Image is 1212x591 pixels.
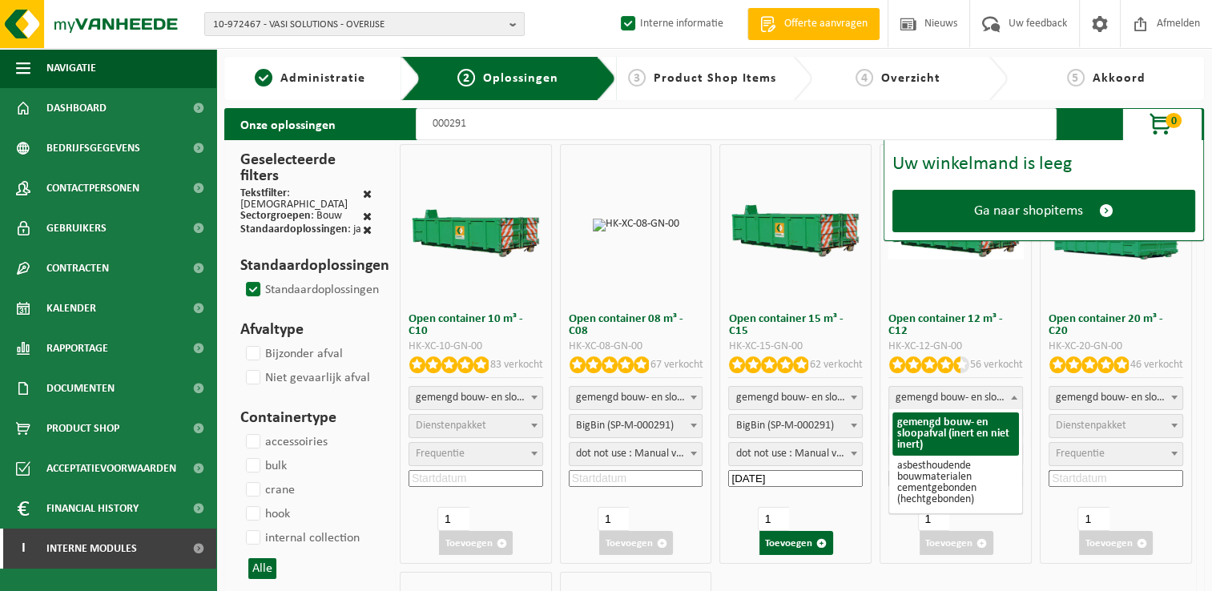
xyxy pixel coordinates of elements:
button: 0 [1122,108,1202,140]
input: 1 [598,507,629,531]
span: Documenten [46,368,115,408]
p: 67 verkocht [650,356,703,373]
label: Interne informatie [618,12,723,36]
span: I [16,529,30,569]
label: Niet gevaarlijk afval [243,366,370,390]
img: HK-XC-08-GN-00 [593,219,679,231]
span: Navigatie [46,48,96,88]
h3: Containertype [240,406,372,430]
div: HK-XC-10-GN-00 [409,341,543,352]
span: 10-972467 - VASI SOLUTIONS - OVERIJSE [213,13,503,37]
span: 5 [1067,69,1085,86]
span: Contracten [46,248,109,288]
span: Frequentie [1056,448,1105,460]
span: Product Shop Items [654,72,776,85]
span: gemengd bouw- en sloopafval (inert en niet inert) [569,386,703,410]
span: dot not use : Manual voor MyVanheede [569,442,703,466]
span: gemengd bouw- en sloopafval (inert en niet inert) [889,387,1022,409]
div: : [DEMOGRAPHIC_DATA] [240,188,363,211]
input: Startdatum [569,470,703,487]
span: Dienstenpakket [1056,420,1126,432]
span: Financial History [46,488,139,529]
label: accessoiries [243,430,328,454]
button: Toevoegen [920,531,993,555]
input: 1 [918,507,949,531]
p: 83 verkocht [490,356,543,373]
button: Toevoegen [1079,531,1153,555]
label: hook [243,502,290,526]
label: Bijzonder afval [243,342,343,366]
span: 1 [255,69,272,86]
div: HK-XC-12-GN-00 [888,341,1023,352]
a: 3Product Shop Items [624,69,780,88]
button: 10-972467 - VASI SOLUTIONS - OVERIJSE [204,12,525,36]
span: gemengd bouw- en sloopafval (inert en niet inert) [729,387,862,409]
h3: Open container 15 m³ - C15 [728,313,863,337]
span: Tekstfilter [240,187,287,199]
p: 56 verkocht [970,356,1023,373]
span: BigBin (SP-M-000291) [570,415,703,437]
input: Startdatum [409,470,543,487]
span: gemengd bouw- en sloopafval (inert en niet inert) [409,387,542,409]
input: 1 [1077,507,1109,531]
div: HK-XC-15-GN-00 [728,341,863,352]
span: 0 [1166,113,1182,128]
span: Contactpersonen [46,168,139,208]
button: Toevoegen [599,531,673,555]
a: Ga naar shopitems [892,190,1195,232]
button: Toevoegen [439,531,513,555]
div: HK-XC-20-GN-00 [1049,341,1183,352]
span: Rapportage [46,328,108,368]
input: 1 [758,507,789,531]
span: Offerte aanvragen [780,16,872,32]
span: Ga naar shopitems [974,203,1083,219]
span: Akkoord [1093,72,1146,85]
a: 1Administratie [232,69,389,88]
h3: Open container 08 m³ - C08 [569,313,703,337]
button: Toevoegen [759,531,833,555]
label: internal collection [243,526,360,550]
a: Offerte aanvragen [747,8,880,40]
label: Standaardoplossingen [243,278,379,302]
a: 4Overzicht [820,69,976,88]
span: gemengd bouw- en sloopafval (inert en niet inert) [1049,386,1183,410]
span: gemengd bouw- en sloopafval (inert en niet inert) [888,386,1023,410]
span: Interne modules [46,529,137,569]
div: : Bouw [240,211,342,224]
input: Startdatum [728,470,863,487]
span: dot not use : Manual voor MyVanheede [570,443,703,465]
p: 62 verkocht [810,356,863,373]
span: gemengd bouw- en sloopafval (inert en niet inert) [728,386,863,410]
span: gemengd bouw- en sloopafval (inert en niet inert) [409,386,543,410]
h3: Open container 10 m³ - C10 [409,313,543,337]
span: Administratie [280,72,365,85]
div: : ja [240,224,361,238]
span: Frequentie [416,448,465,460]
img: HK-XC-10-GN-00 [408,191,544,259]
span: BigBin (SP-M-000291) [729,415,862,437]
span: dot not use : Manual voor MyVanheede [728,442,863,466]
input: Zoeken [416,108,1057,140]
h3: Afvaltype [240,318,372,342]
span: Acceptatievoorwaarden [46,448,176,488]
li: asbesthoudende bouwmaterialen cementgebonden (hechtgebonden) [892,456,1019,510]
h3: Open container 20 m³ - C20 [1049,313,1183,337]
span: gemengd bouw- en sloopafval (inert en niet inert) [570,387,703,409]
h3: Standaardoplossingen [240,254,372,278]
span: BigBin (SP-M-000291) [728,414,863,438]
span: Overzicht [881,72,940,85]
span: gemengd bouw- en sloopafval (inert en niet inert) [1049,387,1182,409]
a: 2Oplossingen [433,69,585,88]
span: Standaardoplossingen [240,223,348,235]
span: Oplossingen [483,72,558,85]
input: 1 [437,507,469,531]
h3: Geselecteerde filters [240,148,372,188]
h2: Onze oplossingen [224,108,352,140]
li: gemengd bouw- en sloopafval (inert en niet inert) [892,412,1019,456]
div: HK-XC-08-GN-00 [569,341,703,352]
p: 46 verkocht [1130,356,1183,373]
span: Dashboard [46,88,107,128]
h3: Open container 12 m³ - C12 [888,313,1023,337]
span: Bedrijfsgegevens [46,128,140,168]
div: Uw winkelmand is leeg [892,155,1195,174]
